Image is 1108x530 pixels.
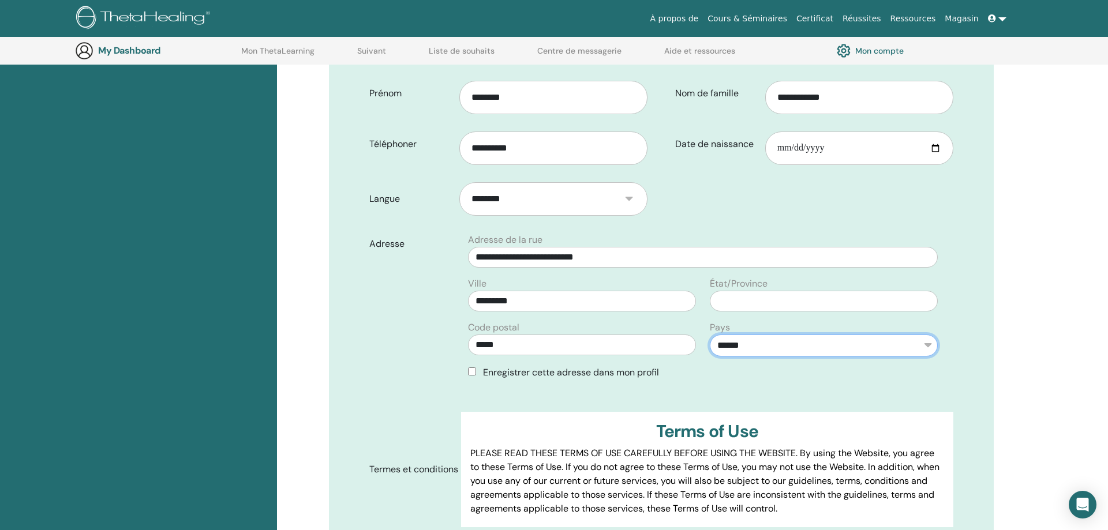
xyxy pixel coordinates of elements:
[361,133,459,155] label: Téléphoner
[703,8,792,29] a: Cours & Séminaires
[468,233,542,247] label: Adresse de la rue
[470,446,944,516] p: PLEASE READ THESE TERMS OF USE CAREFULLY BEFORE USING THE WEBSITE. By using the Website, you agre...
[667,133,765,155] label: Date de naissance
[792,8,838,29] a: Certificat
[537,46,622,65] a: Centre de messagerie
[940,8,983,29] a: Magasin
[357,46,386,65] a: Suivant
[837,41,904,61] a: Mon compte
[837,41,851,61] img: cog.svg
[646,8,703,29] a: À propos de
[98,45,214,56] h3: My Dashboard
[361,233,461,255] label: Adresse
[886,8,941,29] a: Ressources
[710,321,730,334] label: Pays
[468,277,486,291] label: Ville
[483,366,659,378] span: Enregistrer cette adresse dans mon profil
[838,8,885,29] a: Réussites
[1069,491,1096,518] div: Open Intercom Messenger
[75,42,93,60] img: generic-user-icon.jpg
[429,46,495,65] a: Liste de souhaits
[361,82,459,104] label: Prénom
[76,6,214,32] img: logo.png
[664,46,735,65] a: Aide et ressources
[241,46,315,65] a: Mon ThetaLearning
[468,321,519,334] label: Code postal
[667,82,765,104] label: Nom de famille
[710,277,768,291] label: État/Province
[470,421,944,442] h3: Terms of Use
[361,458,461,480] label: Termes et conditions
[361,188,459,210] label: Langue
